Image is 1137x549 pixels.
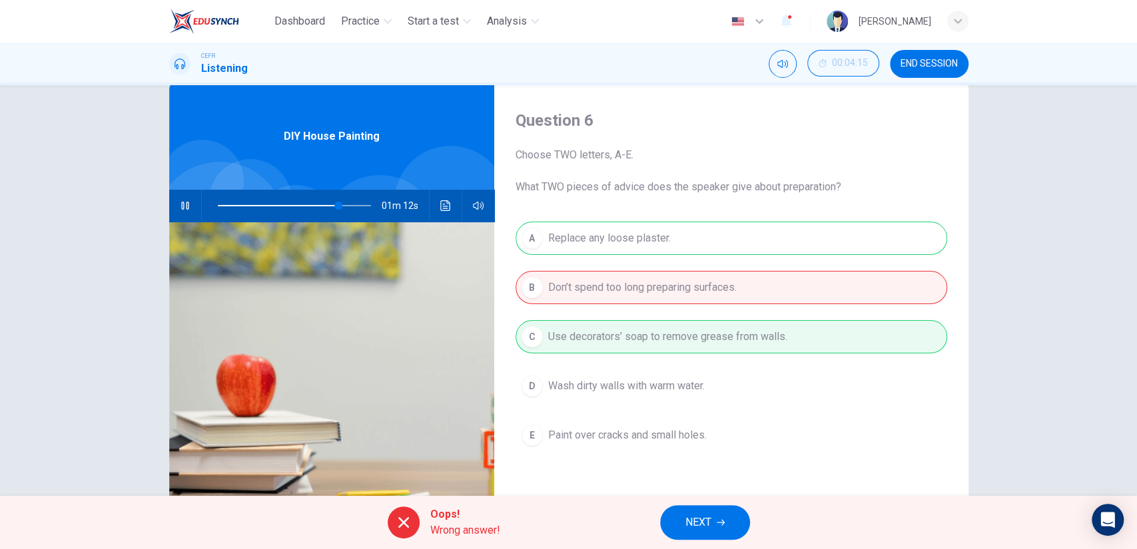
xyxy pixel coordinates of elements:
img: en [729,17,746,27]
button: Start a test [402,9,476,33]
img: Profile picture [827,11,848,32]
h1: Listening [201,61,248,77]
button: NEXT [660,505,750,540]
div: Mute [769,50,797,78]
button: 00:04:15 [807,50,879,77]
span: Choose TWO letters, A-E. What TWO pieces of advice does the speaker give about preparation? [516,147,947,195]
span: Wrong answer! [430,522,500,538]
span: Dashboard [274,13,325,29]
span: CEFR [201,51,215,61]
span: 01m 12s [382,190,429,222]
span: END SESSION [901,59,958,69]
div: Hide [807,50,879,78]
span: Practice [341,13,380,29]
img: DIY House Painting [169,222,494,546]
img: EduSynch logo [169,8,239,35]
span: Start a test [408,13,459,29]
h4: Question 6 [516,110,947,131]
span: 00:04:15 [832,58,868,69]
span: DIY House Painting [284,128,380,144]
span: Oops! [430,506,500,522]
button: Dashboard [269,9,330,33]
button: Click to see the audio transcription [435,190,456,222]
button: Practice [336,9,397,33]
div: Open Intercom Messenger [1092,504,1124,536]
span: Analysis [487,13,527,29]
div: [PERSON_NAME] [859,13,931,29]
button: Analysis [482,9,544,33]
button: END SESSION [890,50,968,78]
span: NEXT [685,513,711,532]
a: EduSynch logo [169,8,270,35]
